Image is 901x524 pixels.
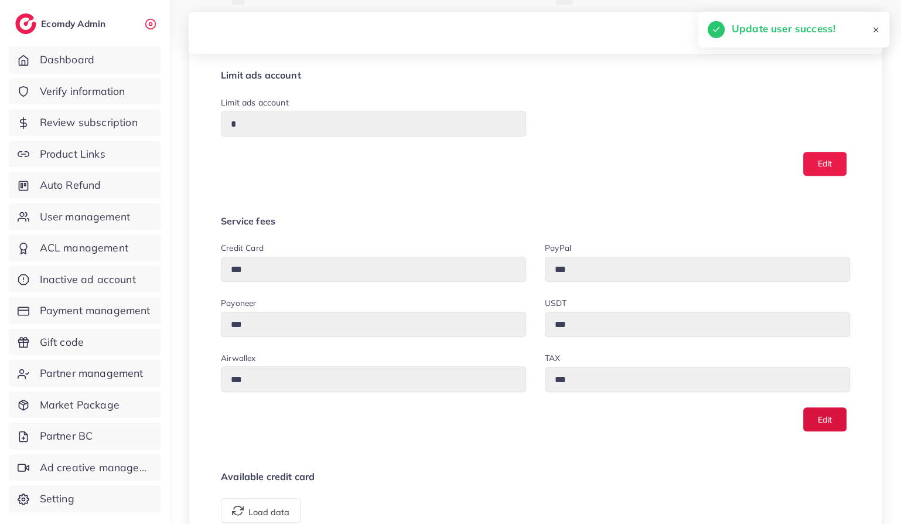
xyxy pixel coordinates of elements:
[40,272,136,287] span: Inactive ad account
[9,392,161,418] a: Market Package
[221,297,256,309] label: Payoneer
[9,141,161,168] a: Product Links
[40,303,151,318] span: Payment management
[9,297,161,324] a: Payment management
[41,18,108,29] h2: Ecomdy Admin
[9,78,161,105] a: Verify information
[15,13,36,34] img: logo
[40,147,105,162] span: Product Links
[545,352,560,364] label: TAX
[15,13,108,34] a: logoEcomdy Admin
[9,203,161,230] a: User management
[221,70,850,81] h4: Limit ads account
[40,240,128,256] span: ACL management
[9,454,161,481] a: Ad creative management
[40,428,93,444] span: Partner BC
[9,109,161,136] a: Review subscription
[40,366,144,381] span: Partner management
[9,423,161,450] a: Partner BC
[9,360,161,387] a: Partner management
[221,216,850,227] h4: Service fees
[221,97,289,108] label: Limit ads account
[40,178,101,193] span: Auto Refund
[40,491,74,506] span: Setting
[40,209,130,224] span: User management
[732,21,835,36] h5: Update user success!
[40,84,125,99] span: Verify information
[232,505,289,516] span: Load data
[221,352,255,364] label: Airwallex
[9,46,161,73] a: Dashboard
[9,172,161,199] a: Auto Refund
[545,242,571,254] label: PayPal
[9,329,161,356] a: Gift code
[9,485,161,512] a: Setting
[221,498,301,523] button: Load data
[40,397,120,413] span: Market Package
[221,242,264,254] label: Credit card
[40,335,84,350] span: Gift code
[803,407,847,431] button: Edit
[40,115,138,130] span: Review subscription
[40,52,94,67] span: Dashboard
[40,460,152,475] span: Ad creative management
[803,152,847,176] button: Edit
[9,234,161,261] a: ACL management
[221,471,850,482] h4: Available credit card
[545,297,566,309] label: USDT
[9,266,161,293] a: Inactive ad account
